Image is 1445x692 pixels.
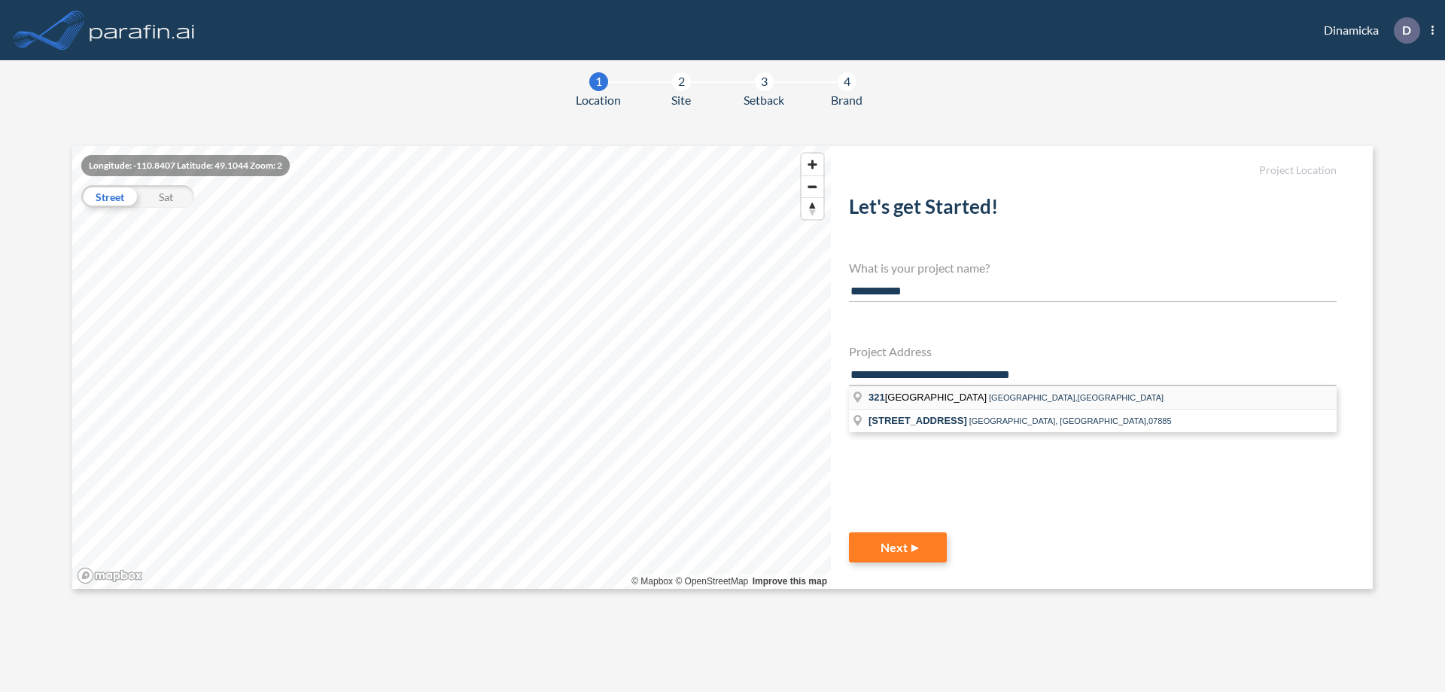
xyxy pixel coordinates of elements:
a: OpenStreetMap [675,576,748,587]
img: logo [87,15,198,45]
span: Brand [831,91,862,109]
canvas: Map [72,146,831,589]
div: 2 [672,72,691,91]
span: Reset bearing to north [802,198,823,219]
span: [GEOGRAPHIC_DATA], [GEOGRAPHIC_DATA],07885 [969,416,1172,425]
button: Next [849,532,947,562]
div: Dinamicka [1301,17,1434,44]
span: [GEOGRAPHIC_DATA] [869,392,989,403]
span: Zoom out [802,176,823,197]
button: Zoom in [802,154,823,175]
div: Longitude: -110.8407 Latitude: 49.1044 Zoom: 2 [81,155,290,176]
h4: What is your project name? [849,261,1337,275]
a: Mapbox [631,576,673,587]
div: 4 [838,72,856,91]
span: [GEOGRAPHIC_DATA],[GEOGRAPHIC_DATA] [989,393,1164,402]
div: 1 [589,72,608,91]
div: 3 [755,72,774,91]
span: Site [671,91,691,109]
span: [STREET_ADDRESS] [869,415,967,426]
a: Mapbox homepage [77,567,143,584]
span: Setback [744,91,784,109]
button: Zoom out [802,175,823,197]
div: Street [81,185,138,208]
span: Location [576,91,621,109]
p: D [1402,23,1411,37]
a: Improve this map [753,576,827,587]
h2: Let's get Started! [849,195,1337,224]
button: Reset bearing to north [802,197,823,219]
span: 321 [869,392,885,403]
h5: Project Location [849,164,1337,177]
h4: Project Address [849,344,1337,358]
div: Sat [138,185,194,208]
